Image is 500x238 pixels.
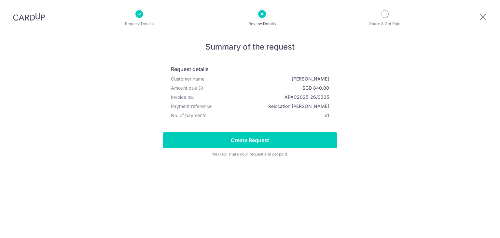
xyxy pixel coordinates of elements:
[171,85,203,91] label: Amount due
[171,94,194,100] span: Invoice no.
[171,103,212,110] span: Payment reference
[13,13,45,21] img: CardUp
[171,76,204,82] span: Customer name
[458,218,493,235] iframe: Opens a widget where you can find more information
[171,112,206,119] span: No. of payments
[163,42,337,52] h5: Summary of the request
[197,94,329,100] span: APAC2025-26/0335
[207,76,329,82] span: [PERSON_NAME]
[238,21,286,27] p: Review Details
[163,132,337,148] input: Create Request
[206,85,329,91] span: SGD 840.00
[325,112,329,118] span: x1
[214,103,329,110] span: Relocation [PERSON_NAME]
[171,65,209,73] span: Request details
[361,21,409,27] p: Share & Get Paid
[163,151,337,157] div: Next up, share your request and get paid.
[115,21,163,27] p: Request Details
